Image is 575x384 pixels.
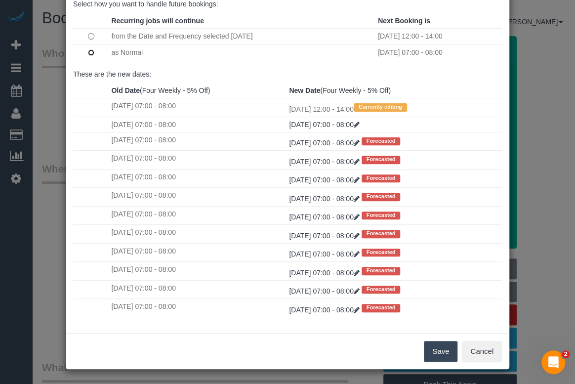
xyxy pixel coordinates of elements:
span: Forecasted [362,249,401,256]
td: [DATE] 12:00 - 14:00 [375,28,502,44]
span: Forecasted [362,212,401,219]
td: from the Date and Frequency selected [DATE] [109,28,375,44]
iframe: Intercom live chat [541,350,565,374]
td: [DATE] 07:00 - 08:00 [375,44,502,60]
span: Forecasted [362,174,401,182]
span: Forecasted [362,193,401,201]
a: [DATE] 07:00 - 08:00 [289,287,361,295]
strong: New Date [289,86,320,94]
td: [DATE] 07:00 - 08:00 [109,225,287,243]
p: These are the new dates: [73,69,502,79]
span: 2 [562,350,570,358]
td: [DATE] 07:00 - 08:00 [109,243,287,261]
td: [DATE] 07:00 - 08:00 [109,188,287,206]
td: [DATE] 07:00 - 08:00 [109,151,287,169]
a: [DATE] 07:00 - 08:00 [289,139,361,147]
strong: Old Date [111,86,140,94]
span: Forecasted [362,286,401,294]
a: [DATE] 07:00 - 08:00 [289,250,361,258]
th: (Four Weekly - 5% Off) [287,83,502,98]
strong: Recurring jobs will continue [111,17,204,25]
span: Forecasted [362,304,401,312]
button: Save [424,341,457,362]
a: [DATE] 07:00 - 08:00 [289,176,361,184]
span: Currently editing [354,103,407,111]
td: [DATE] 12:00 - 14:00 [287,98,502,117]
span: Forecasted [362,137,401,145]
a: [DATE] 07:00 - 08:00 [289,232,361,240]
strong: Next Booking is [378,17,430,25]
button: Cancel [462,341,502,362]
a: [DATE] 07:00 - 08:00 [289,121,359,128]
td: [DATE] 07:00 - 08:00 [109,98,287,117]
td: [DATE] 07:00 - 08:00 [109,262,287,280]
a: [DATE] 07:00 - 08:00 [289,213,361,221]
td: [DATE] 07:00 - 08:00 [109,299,287,317]
td: [DATE] 07:00 - 08:00 [109,280,287,299]
a: [DATE] 07:00 - 08:00 [289,269,361,277]
span: Forecasted [362,230,401,238]
td: [DATE] 07:00 - 08:00 [109,169,287,187]
td: [DATE] 07:00 - 08:00 [109,117,287,132]
span: Forecasted [362,267,401,275]
th: (Four Weekly - 5% Off) [109,83,287,98]
span: Forecasted [362,156,401,164]
td: as Normal [109,44,375,60]
a: [DATE] 07:00 - 08:00 [289,195,361,203]
a: [DATE] 07:00 - 08:00 [289,158,361,166]
a: [DATE] 07:00 - 08:00 [289,306,361,314]
td: [DATE] 07:00 - 08:00 [109,132,287,150]
td: [DATE] 07:00 - 08:00 [109,206,287,224]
